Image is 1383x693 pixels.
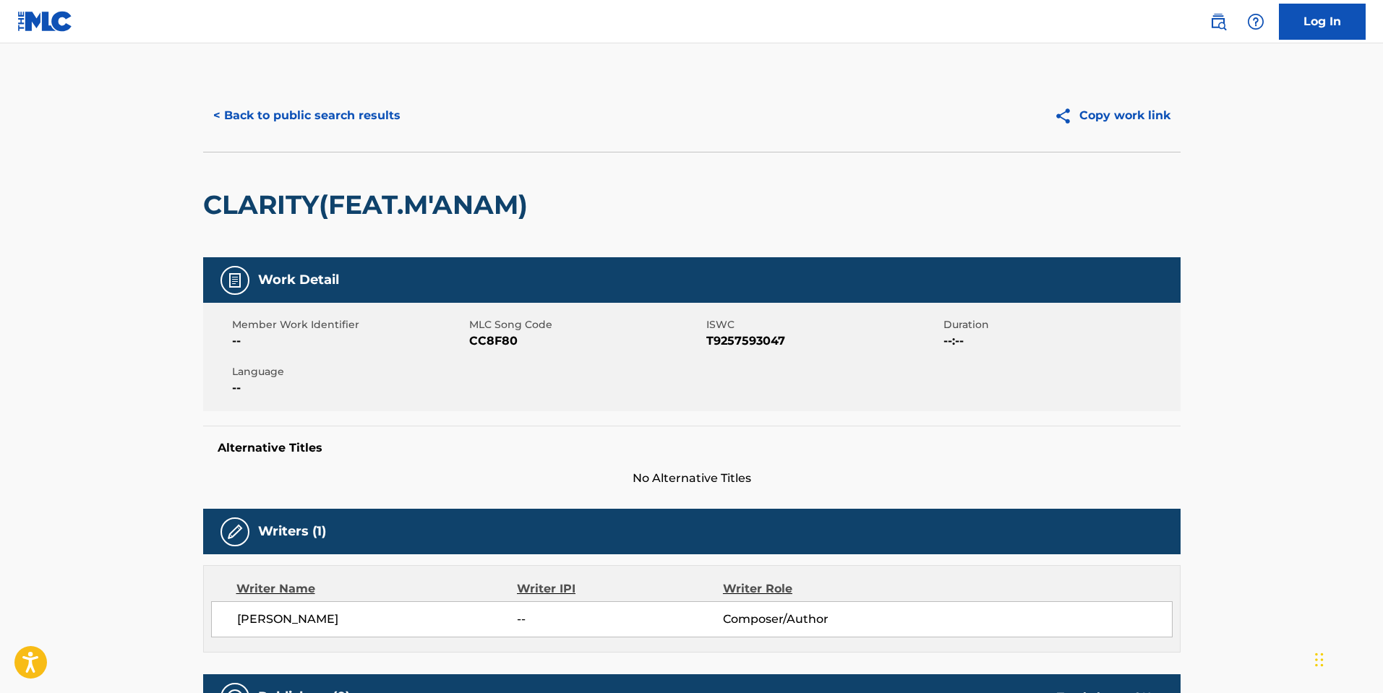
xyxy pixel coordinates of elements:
[517,611,722,628] span: --
[218,441,1166,455] h5: Alternative Titles
[1315,638,1324,681] div: Drag
[943,317,1177,332] span: Duration
[469,317,703,332] span: MLC Song Code
[1279,4,1366,40] a: Log In
[203,98,411,134] button: < Back to public search results
[943,332,1177,350] span: --:--
[232,317,466,332] span: Member Work Identifier
[1241,7,1270,36] div: Help
[723,580,910,598] div: Writer Role
[203,189,535,221] h2: CLARITY(FEAT.M'ANAM)
[723,611,910,628] span: Composer/Author
[469,332,703,350] span: CC8F80
[1311,624,1383,693] iframe: Chat Widget
[706,317,940,332] span: ISWC
[232,379,466,397] span: --
[1044,98,1181,134] button: Copy work link
[232,364,466,379] span: Language
[17,11,73,32] img: MLC Logo
[258,523,326,540] h5: Writers (1)
[258,272,339,288] h5: Work Detail
[517,580,723,598] div: Writer IPI
[1054,107,1079,125] img: Copy work link
[203,470,1181,487] span: No Alternative Titles
[236,580,518,598] div: Writer Name
[1204,7,1233,36] a: Public Search
[226,523,244,541] img: Writers
[237,611,518,628] span: [PERSON_NAME]
[706,332,940,350] span: T9257593047
[226,272,244,289] img: Work Detail
[1209,13,1227,30] img: search
[1247,13,1264,30] img: help
[232,332,466,350] span: --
